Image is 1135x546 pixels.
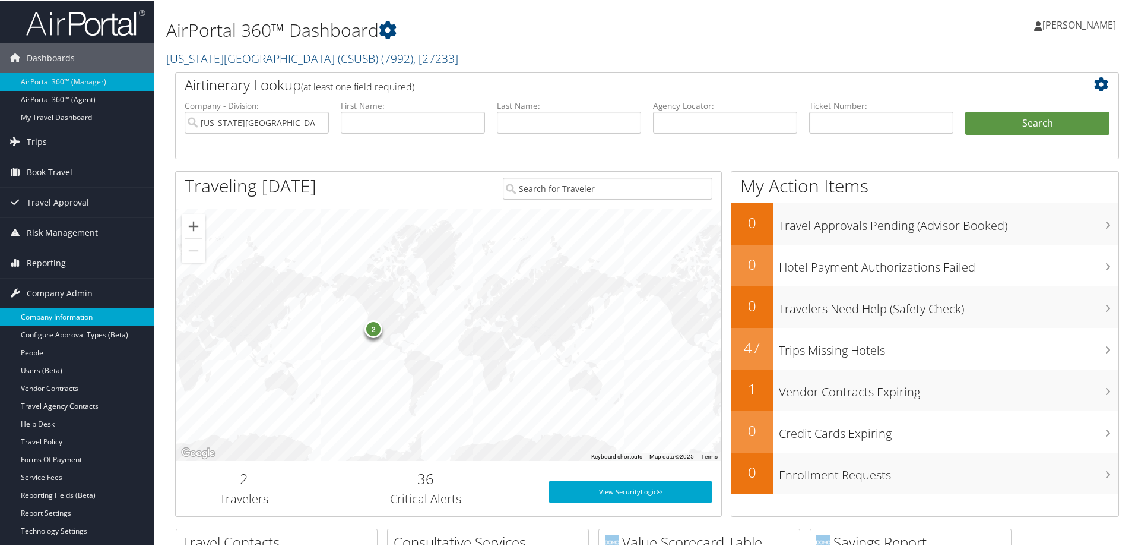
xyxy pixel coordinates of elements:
h3: Travel Approvals Pending (Advisor Booked) [779,210,1118,233]
span: ( 7992 ) [381,49,413,65]
a: 0Travelers Need Help (Safety Check) [731,285,1118,327]
button: Zoom in [182,213,205,237]
label: Last Name: [497,99,641,111]
span: Company Admin [27,277,93,307]
h2: 0 [731,212,773,232]
h2: 47 [731,336,773,356]
h3: Vendor Contracts Expiring [779,377,1118,399]
button: Keyboard shortcuts [591,452,642,460]
span: Dashboards [27,42,75,72]
a: 0Travel Approvals Pending (Advisor Booked) [731,202,1118,244]
img: Google [179,444,218,460]
span: (at least one field required) [301,79,414,92]
label: First Name: [341,99,485,111]
input: Search for Traveler [503,176,712,198]
a: 0Hotel Payment Authorizations Failed [731,244,1118,285]
span: [PERSON_NAME] [1042,17,1116,30]
h2: 1 [731,378,773,398]
a: 0Credit Cards Expiring [731,410,1118,452]
span: Trips [27,126,47,156]
h3: Travelers [185,490,303,506]
a: View SecurityLogic® [549,480,712,501]
span: Reporting [27,247,66,277]
h2: 0 [731,253,773,273]
h2: Airtinerary Lookup [185,74,1031,94]
a: 1Vendor Contracts Expiring [731,368,1118,410]
label: Ticket Number: [809,99,953,111]
a: 47Trips Missing Hotels [731,327,1118,368]
h2: 0 [731,295,773,315]
h2: 0 [731,419,773,440]
h1: Traveling [DATE] [185,172,316,197]
span: Risk Management [27,217,98,247]
h1: AirPortal 360™ Dashboard [166,17,807,42]
span: Book Travel [27,156,72,186]
label: Agency Locator: [653,99,797,111]
a: 0Enrollment Requests [731,452,1118,493]
h1: My Action Items [731,172,1118,197]
img: airportal-logo.png [26,8,145,36]
h2: 0 [731,461,773,481]
span: , [ 27233 ] [413,49,458,65]
div: 2 [364,319,382,337]
a: Open this area in Google Maps (opens a new window) [179,444,218,460]
h2: 36 [321,468,531,488]
span: Travel Approval [27,187,89,216]
h2: 2 [185,468,303,488]
h3: Travelers Need Help (Safety Check) [779,293,1118,316]
a: [PERSON_NAME] [1034,6,1128,42]
span: Map data ©2025 [649,452,694,459]
button: Zoom out [182,238,205,261]
a: [US_STATE][GEOGRAPHIC_DATA] (CSUSB) [166,49,458,65]
button: Search [965,111,1109,134]
h3: Credit Cards Expiring [779,418,1118,441]
h3: Hotel Payment Authorizations Failed [779,252,1118,274]
h3: Enrollment Requests [779,460,1118,482]
h3: Critical Alerts [321,490,531,506]
label: Company - Division: [185,99,329,111]
h3: Trips Missing Hotels [779,335,1118,358]
a: Terms (opens in new tab) [701,452,718,459]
